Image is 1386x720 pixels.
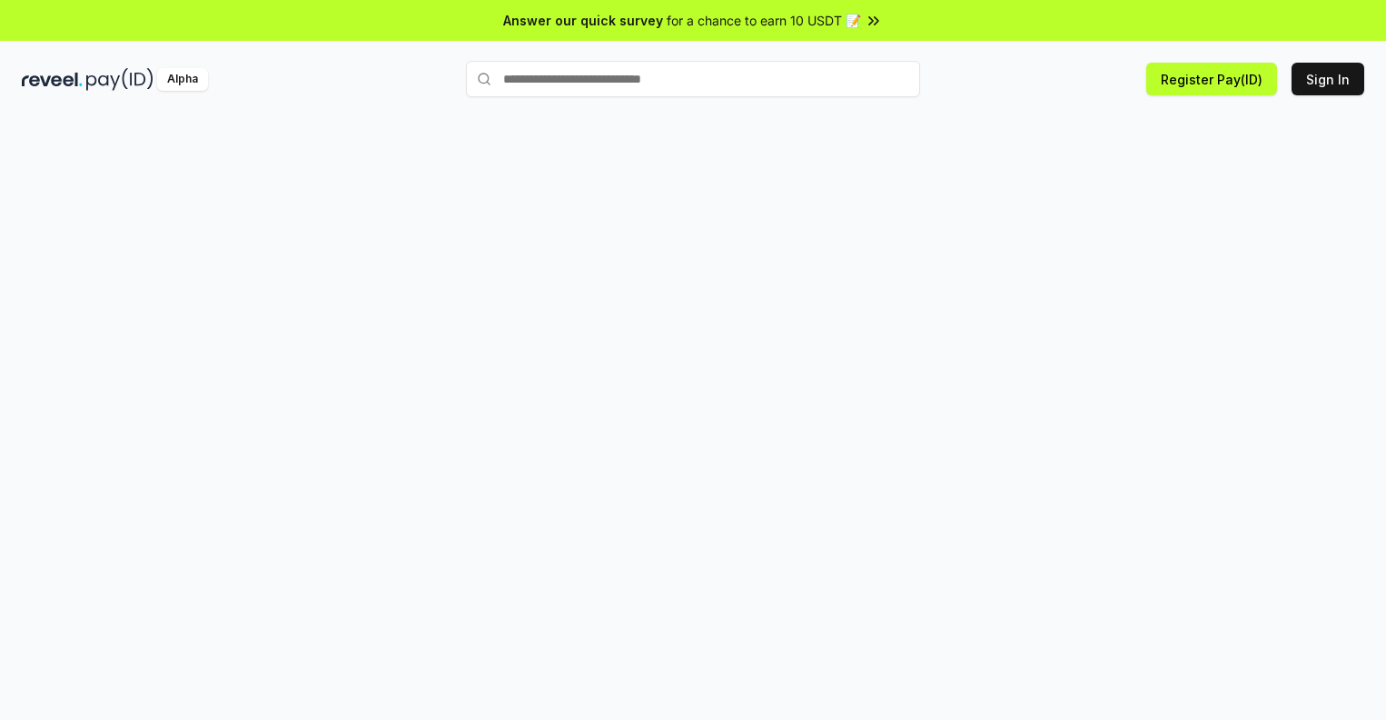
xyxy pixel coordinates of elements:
[22,68,83,91] img: reveel_dark
[1146,63,1277,95] button: Register Pay(ID)
[157,68,208,91] div: Alpha
[503,11,663,30] span: Answer our quick survey
[86,68,153,91] img: pay_id
[667,11,861,30] span: for a chance to earn 10 USDT 📝
[1292,63,1364,95] button: Sign In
